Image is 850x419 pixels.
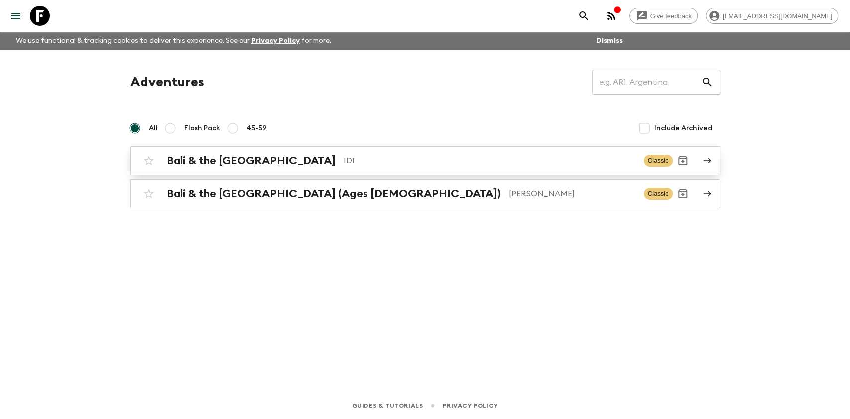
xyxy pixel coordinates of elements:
p: ID1 [344,155,636,167]
span: Include Archived [654,123,712,133]
h2: Bali & the [GEOGRAPHIC_DATA] (Ages [DEMOGRAPHIC_DATA]) [167,187,501,200]
a: Bali & the [GEOGRAPHIC_DATA] (Ages [DEMOGRAPHIC_DATA])[PERSON_NAME]ClassicArchive [130,179,720,208]
span: Classic [644,155,673,167]
a: Privacy Policy [443,400,498,411]
span: 45-59 [246,123,267,133]
a: Bali & the [GEOGRAPHIC_DATA]ID1ClassicArchive [130,146,720,175]
div: [EMAIL_ADDRESS][DOMAIN_NAME] [706,8,838,24]
button: search adventures [574,6,594,26]
h1: Adventures [130,72,204,92]
h2: Bali & the [GEOGRAPHIC_DATA] [167,154,336,167]
p: [PERSON_NAME] [509,188,636,200]
button: Archive [673,151,693,171]
span: [EMAIL_ADDRESS][DOMAIN_NAME] [717,12,838,20]
button: Archive [673,184,693,204]
input: e.g. AR1, Argentina [592,68,701,96]
p: We use functional & tracking cookies to deliver this experience. See our for more. [12,32,335,50]
span: Flash Pack [184,123,220,133]
a: Privacy Policy [251,37,300,44]
span: Give feedback [645,12,697,20]
span: Classic [644,188,673,200]
button: menu [6,6,26,26]
a: Guides & Tutorials [352,400,423,411]
a: Give feedback [629,8,698,24]
button: Dismiss [594,34,625,48]
span: All [149,123,158,133]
